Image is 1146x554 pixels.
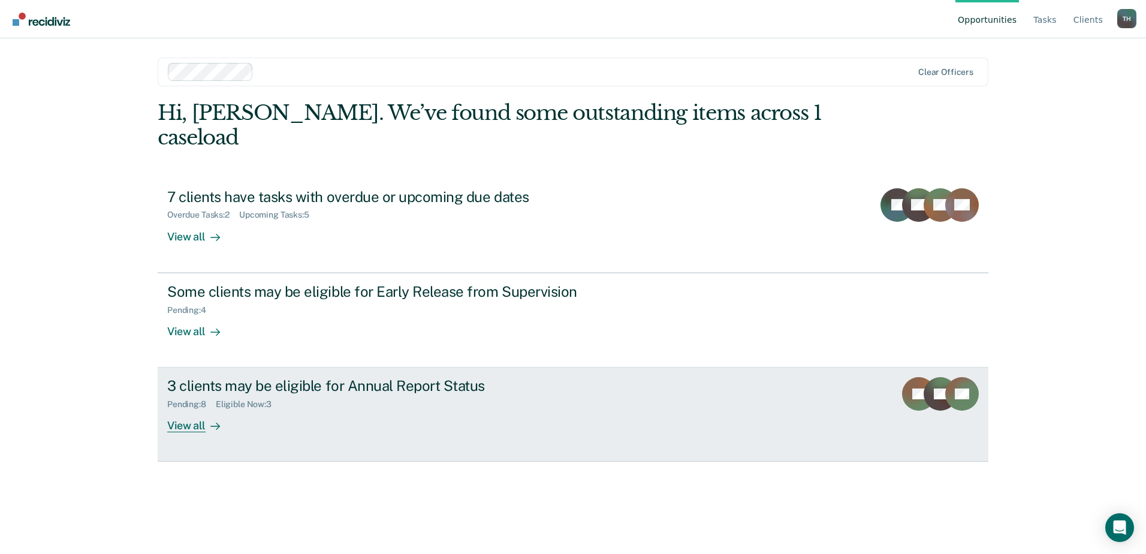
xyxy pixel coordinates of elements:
[158,101,822,150] div: Hi, [PERSON_NAME]. We’ve found some outstanding items across 1 caseload
[167,210,239,220] div: Overdue Tasks : 2
[167,377,588,395] div: 3 clients may be eligible for Annual Report Status
[13,13,70,26] img: Recidiviz
[167,305,216,315] div: Pending : 4
[158,273,988,368] a: Some clients may be eligible for Early Release from SupervisionPending:4View all
[158,179,988,273] a: 7 clients have tasks with overdue or upcoming due datesOverdue Tasks:2Upcoming Tasks:5View all
[167,315,234,338] div: View all
[239,210,319,220] div: Upcoming Tasks : 5
[167,220,234,243] div: View all
[167,399,216,410] div: Pending : 8
[1117,9,1136,28] div: T H
[918,67,973,77] div: Clear officers
[167,283,588,300] div: Some clients may be eligible for Early Release from Supervision
[158,368,988,462] a: 3 clients may be eligible for Annual Report StatusPending:8Eligible Now:3View all
[216,399,281,410] div: Eligible Now : 3
[167,410,234,433] div: View all
[167,188,588,206] div: 7 clients have tasks with overdue or upcoming due dates
[1105,513,1134,542] div: Open Intercom Messenger
[1117,9,1136,28] button: Profile dropdown button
